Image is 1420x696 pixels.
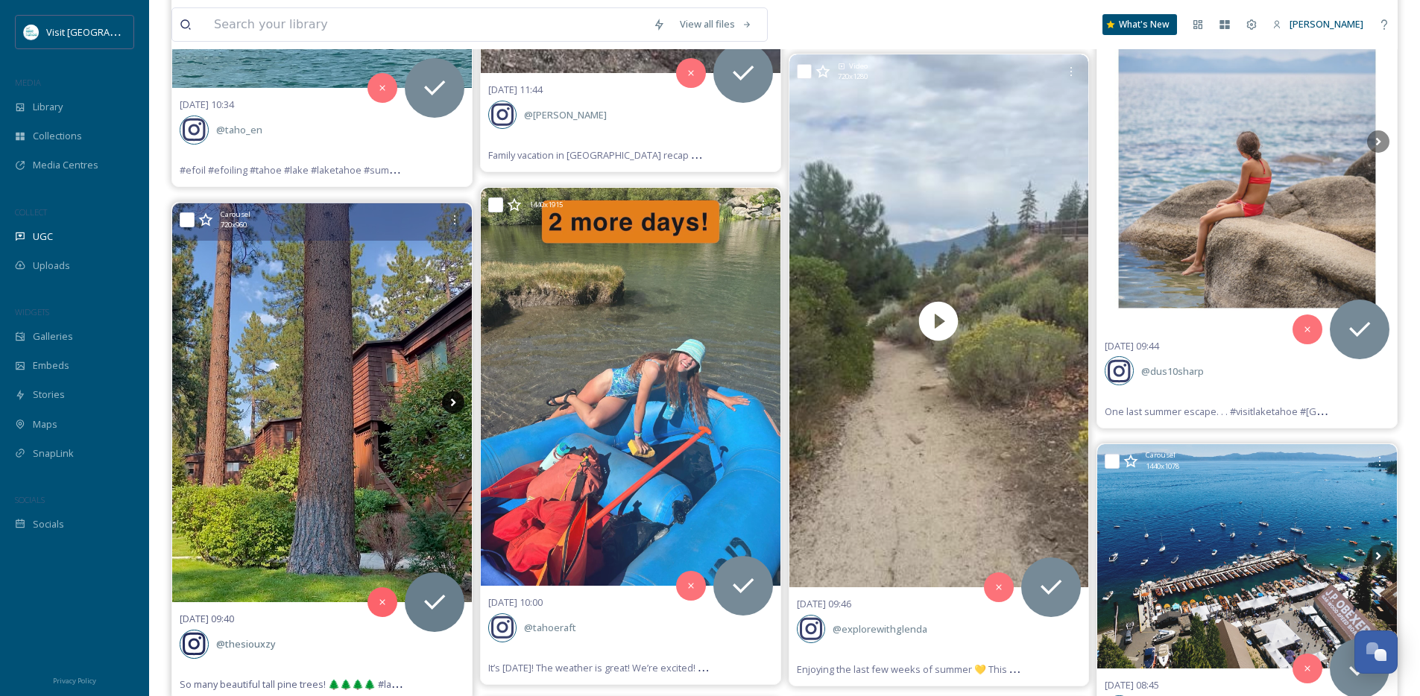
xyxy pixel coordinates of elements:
span: @ [PERSON_NAME] [524,108,607,121]
span: [DATE] 11:44 [488,83,543,96]
span: 720 x 1280 [838,72,868,82]
span: SOCIALS [15,494,45,505]
span: Media Centres [33,158,98,172]
span: Stories [33,387,65,402]
span: [DATE] 09:44 [1105,339,1159,352]
span: Video [849,61,868,72]
span: SnapLink [33,446,74,461]
span: [PERSON_NAME] [1290,17,1363,31]
span: @ tahoeraft [524,621,576,634]
span: @ thesiouxzy [216,637,276,651]
input: Search your library [206,8,646,41]
a: What's New [1102,14,1177,35]
video: Enjoying the last few weeks of summer 💛 This East Shore Trail at Lake Tahoe was gorgeous! . . 📍La... [789,54,1089,587]
span: Collections [33,129,82,143]
span: Galleries [33,329,73,344]
span: @ dus10sharp [1141,364,1204,378]
span: @ taho_en [216,123,262,136]
a: Privacy Policy [53,671,96,689]
span: UGC [33,230,53,244]
img: download.jpeg [24,25,39,39]
span: [DATE] 09:46 [797,597,851,610]
span: [DATE] 10:34 [180,98,234,111]
span: [DATE] 08:45 [1105,678,1159,692]
span: [DATE] 09:40 [180,612,234,625]
span: Carousel [1146,450,1176,461]
span: WIDGETS [15,306,49,317]
span: Family vacation in [GEOGRAPHIC_DATA] recap 🤍 #laketahoe #momsofinstagram #vacation #[US_STATE] #f... [488,148,1020,162]
span: #efoil #efoiling #tahoe #lake #laketahoe #summer #summertime #summerfun #lakelife #goodvibe #good... [180,162,1143,177]
img: Where History Meets Lake Tahoe’s Horizon 🌄🚤 ✨ Since 1911, Obexer’s Marina has been at the heart o... [1097,444,1397,668]
span: @ explorewithglenda [833,622,927,636]
span: Maps [33,417,57,431]
span: Privacy Policy [53,676,96,686]
span: COLLECT [15,206,47,218]
img: So many beautiful tall pine trees! 🌲🌲🌲🌲 #laketahoe #nature #pinetrees #firtrees #californiamounta... [172,203,472,603]
span: Socials [33,517,64,531]
a: [PERSON_NAME] [1265,10,1371,39]
button: Open Chat [1354,630,1398,674]
img: It’s Saturday! The weather is great! We’re excited! 🧡 #orangepaddles #truckeeriver #laketahoe #ta... [481,188,780,586]
span: Visit [GEOGRAPHIC_DATA] [46,25,162,39]
span: Carousel [221,209,250,220]
a: View all files [672,10,760,39]
span: Embeds [33,358,69,373]
span: 1440 x 1078 [1146,461,1179,472]
span: It’s [DATE]! The weather is great! We’re excited! 🧡 #orangepaddles #truckeeriver #laketahoe #taho... [488,660,952,674]
span: 720 x 960 [221,220,247,230]
span: Library [33,100,63,114]
span: MEDIA [15,77,41,88]
span: 1440 x 1915 [529,200,563,210]
span: [DATE] 10:00 [488,595,543,609]
img: thumbnail [789,54,1089,587]
span: Uploads [33,259,70,273]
